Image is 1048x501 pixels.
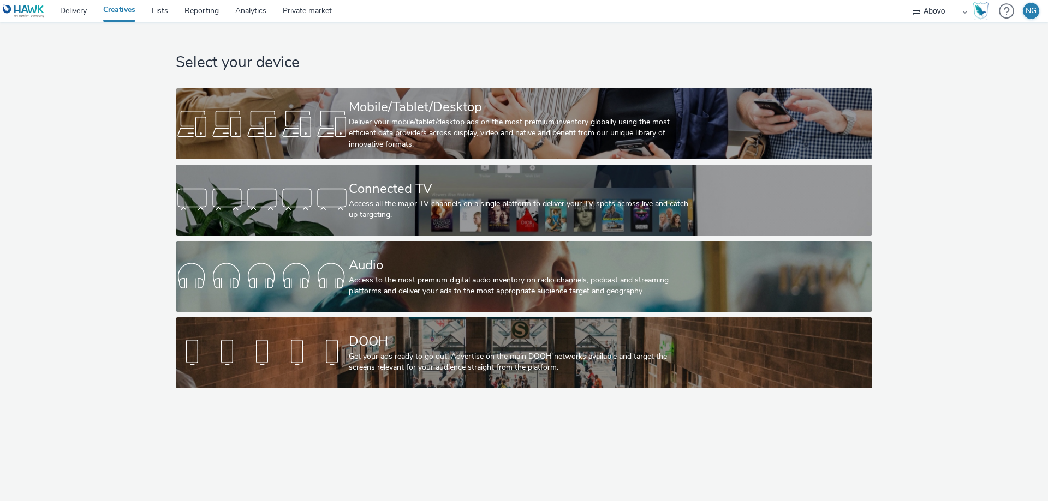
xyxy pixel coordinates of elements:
[349,98,695,117] div: Mobile/Tablet/Desktop
[349,275,695,297] div: Access to the most premium digital audio inventory on radio channels, podcast and streaming platf...
[176,241,872,312] a: AudioAccess to the most premium digital audio inventory on radio channels, podcast and streaming ...
[349,179,695,198] div: Connected TV
[176,88,872,159] a: Mobile/Tablet/DesktopDeliver your mobile/tablet/desktop ads on the most premium inventory globall...
[1026,3,1037,19] div: NG
[349,198,695,221] div: Access all the major TV channels on a single platform to deliver your TV spots across live and ca...
[973,2,993,20] a: Hawk Academy
[349,351,695,373] div: Get your ads ready to go out! Advertise on the main DOOH networks available and target the screen...
[176,165,872,236] a: Connected TVAccess all the major TV channels on a single platform to deliver your TV spots across...
[349,117,695,150] div: Deliver your mobile/tablet/desktop ads on the most premium inventory globally using the most effi...
[973,2,989,20] img: Hawk Academy
[349,256,695,275] div: Audio
[176,317,872,388] a: DOOHGet your ads ready to go out! Advertise on the main DOOH networks available and target the sc...
[349,332,695,351] div: DOOH
[3,4,45,18] img: undefined Logo
[176,52,872,73] h1: Select your device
